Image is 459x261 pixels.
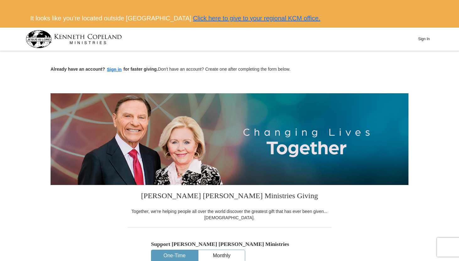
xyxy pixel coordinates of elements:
[151,241,308,247] h5: Support [PERSON_NAME] [PERSON_NAME] Ministries
[51,66,408,73] p: Don't have an account? Create one after completing the form below.
[127,185,332,208] h3: [PERSON_NAME] [PERSON_NAME] Ministries Giving
[127,208,332,221] div: Together, we're helping people all over the world discover the greatest gift that has ever been g...
[51,67,158,72] strong: Already have an account? for faster giving.
[414,34,433,44] button: Sign In
[26,30,122,48] img: kcm-header-logo.svg
[193,15,320,22] a: Click here to give to your regional KCM office.
[105,66,124,73] button: Sign in
[26,9,434,28] div: It looks like you’re located outside [GEOGRAPHIC_DATA].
